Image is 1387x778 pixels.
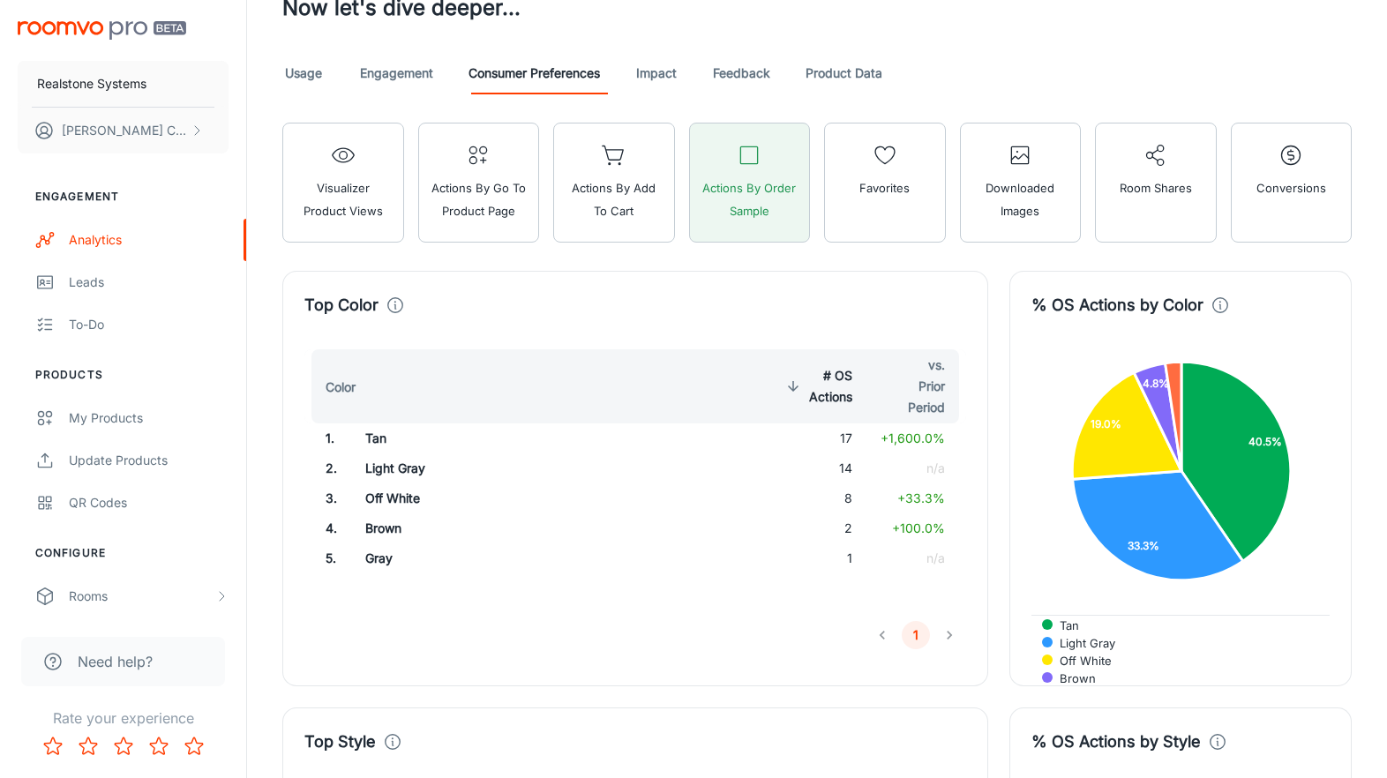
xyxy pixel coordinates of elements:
button: Actions by Order Sample [689,123,811,243]
div: Leads [69,273,229,292]
span: Off White [1046,653,1112,669]
button: Rate 2 star [71,729,106,764]
a: Consumer Preferences [469,52,600,94]
span: Light Gray [1046,635,1115,651]
td: 4 . [304,513,351,543]
button: Downloaded Images [960,123,1082,243]
nav: pagination navigation [866,621,966,649]
p: [PERSON_NAME] Cumming [62,121,186,140]
span: Actions by Add to Cart [565,176,664,222]
button: Actions by Go To Product Page [418,123,540,243]
p: Rate your experience [14,707,232,729]
span: +100.0% [892,520,945,535]
span: Color [326,377,379,398]
span: vs. Prior Period [881,355,945,418]
span: +1,600.0% [881,430,945,445]
span: Actions by Go To Product Page [430,176,529,222]
button: Realstone Systems [18,61,229,107]
a: Feedback [713,52,770,94]
td: Light Gray [351,453,639,483]
span: Need help? [78,651,153,672]
button: page 1 [902,621,930,649]
span: n/a [926,550,945,565]
span: Room Shares [1120,176,1192,199]
div: My Products [69,408,229,428]
div: Analytics [69,230,229,250]
td: 1 [768,543,866,573]
td: Brown [351,513,639,543]
button: Rate 4 star [141,729,176,764]
a: Usage [282,52,325,94]
button: Room Shares [1095,123,1217,243]
h4: Top Style [304,729,376,754]
button: [PERSON_NAME] Cumming [18,108,229,153]
td: 3 . [304,483,351,513]
span: n/a [926,460,945,475]
button: Favorites [824,123,946,243]
h4: Top Color [304,293,379,318]
a: Engagement [360,52,433,94]
td: 2 [768,513,866,543]
button: Rate 1 star [35,729,71,764]
button: Rate 5 star [176,729,212,764]
a: Product Data [806,52,882,94]
td: 2 . [304,453,351,483]
button: Visualizer Product Views [282,123,404,243]
a: Impact [635,52,678,94]
td: Off White [351,483,639,513]
span: Brown [1046,670,1096,686]
td: 17 [768,423,866,453]
button: Actions by Add to Cart [553,123,675,243]
td: Gray [351,543,639,573]
span: # OS Actions [782,365,852,408]
button: Rate 3 star [106,729,141,764]
span: Conversions [1256,176,1326,199]
td: 1 . [304,423,351,453]
td: 5 . [304,543,351,573]
p: Realstone Systems [37,74,146,94]
span: Favorites [859,176,910,199]
div: QR Codes [69,493,229,512]
td: 14 [768,453,866,483]
td: 8 [768,483,866,513]
span: Downloaded Images [971,176,1070,222]
span: Tan [1046,617,1079,633]
span: +33.3% [897,490,945,505]
div: Update Products [69,451,229,470]
button: Conversions [1231,123,1353,243]
div: Rooms [69,587,214,606]
img: Roomvo PRO Beta [18,21,186,40]
td: Tan [351,423,639,453]
h4: % OS Actions by Color [1031,293,1203,318]
span: Visualizer Product Views [294,176,393,222]
h4: % OS Actions by Style [1031,729,1201,754]
span: Actions by Order Sample [701,176,799,222]
div: To-do [69,315,229,334]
